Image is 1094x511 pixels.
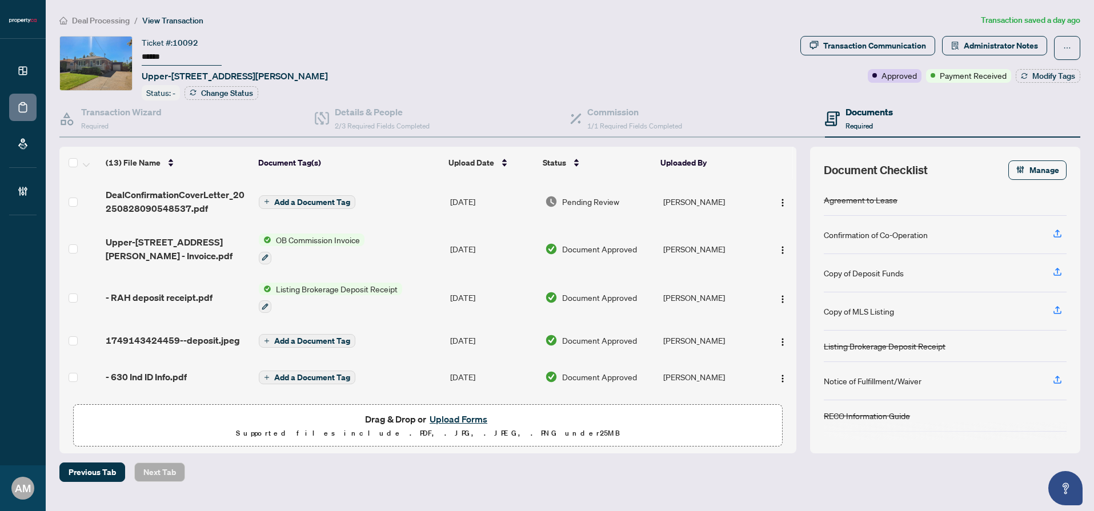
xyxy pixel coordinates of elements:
[774,288,792,307] button: Logo
[106,370,187,384] span: - 630 Ind ID Info.pdf
[259,194,355,209] button: Add a Document Tag
[446,179,540,224] td: [DATE]
[259,283,271,295] img: Status Icon
[659,273,763,323] td: [PERSON_NAME]
[562,195,619,208] span: Pending Review
[778,295,787,304] img: Logo
[656,147,760,179] th: Uploaded By
[142,36,198,49] div: Ticket #:
[106,188,250,215] span: DealConfirmationCoverLetter_20250828090548537.pdf
[1063,44,1071,52] span: ellipsis
[659,179,763,224] td: [PERSON_NAME]
[659,224,763,273] td: [PERSON_NAME]
[271,234,364,246] span: OB Commission Invoice
[259,369,355,384] button: Add a Document Tag
[587,122,682,130] span: 1/1 Required Fields Completed
[1008,160,1067,180] button: Manage
[448,156,494,169] span: Upload Date
[142,69,328,83] span: Upper-[STREET_ADDRESS][PERSON_NAME]
[824,305,894,317] div: Copy of MLS Listing
[69,463,116,481] span: Previous Tab
[9,17,37,24] img: logo
[142,15,203,26] span: View Transaction
[545,243,558,255] img: Document Status
[259,234,271,246] img: Status Icon
[446,273,540,323] td: [DATE]
[254,147,444,179] th: Document Tag(s)
[173,88,175,98] span: -
[264,338,270,344] span: plus
[426,412,491,426] button: Upload Forms
[845,122,873,130] span: Required
[335,122,430,130] span: 2/3 Required Fields Completed
[981,14,1080,27] article: Transaction saved a day ago
[74,405,782,447] span: Drag & Drop orUpload FormsSupported files include .PDF, .JPG, .JPEG, .PNG under25MB
[446,322,540,359] td: [DATE]
[365,412,491,426] span: Drag & Drop or
[264,199,270,204] span: plus
[106,235,250,263] span: Upper-[STREET_ADDRESS][PERSON_NAME] - Invoice.pdf
[824,340,945,352] div: Listing Brokerage Deposit Receipt
[824,267,904,279] div: Copy of Deposit Funds
[774,240,792,258] button: Logo
[446,359,540,395] td: [DATE]
[824,194,897,206] div: Agreement to Lease
[81,105,162,119] h4: Transaction Wizard
[659,322,763,359] td: [PERSON_NAME]
[201,89,253,97] span: Change Status
[964,37,1038,55] span: Administrator Notes
[823,37,926,55] div: Transaction Communication
[562,371,637,383] span: Document Approved
[271,283,402,295] span: Listing Brokerage Deposit Receipt
[1032,72,1075,80] span: Modify Tags
[15,480,31,496] span: AM
[274,198,350,206] span: Add a Document Tag
[778,246,787,255] img: Logo
[1048,471,1083,505] button: Open asap
[81,426,775,440] p: Supported files include .PDF, .JPG, .JPEG, .PNG under 25 MB
[106,333,240,347] span: 1749143424459--deposit.jpeg
[274,337,350,345] span: Add a Document Tag
[538,147,656,179] th: Status
[1016,69,1080,83] button: Modify Tags
[173,38,198,48] span: 10092
[446,395,540,432] td: [DATE]
[659,395,763,432] td: [PERSON_NAME]
[824,375,921,387] div: Notice of Fulfillment/Waiver
[335,105,430,119] h4: Details & People
[259,371,355,384] button: Add a Document Tag
[72,15,130,26] span: Deal Processing
[824,409,910,422] div: RECO Information Guide
[940,69,1007,82] span: Payment Received
[1029,161,1059,179] span: Manage
[60,37,132,90] img: IMG-E12174246_1.jpg
[659,359,763,395] td: [PERSON_NAME]
[845,105,893,119] h4: Documents
[774,331,792,349] button: Logo
[543,156,566,169] span: Status
[185,86,258,100] button: Change Status
[59,17,67,25] span: home
[134,14,138,27] li: /
[259,283,402,313] button: Status IconListing Brokerage Deposit Receipt
[106,156,161,169] span: (13) File Name
[545,195,558,208] img: Document Status
[446,224,540,273] td: [DATE]
[881,69,917,82] span: Approved
[587,105,682,119] h4: Commission
[778,198,787,207] img: Logo
[562,334,637,347] span: Document Approved
[134,462,185,482] button: Next Tab
[774,368,792,386] button: Logo
[259,333,355,348] button: Add a Document Tag
[824,228,928,241] div: Confirmation of Co-Operation
[562,243,637,255] span: Document Approved
[59,462,125,482] button: Previous Tab
[545,291,558,304] img: Document Status
[545,371,558,383] img: Document Status
[259,334,355,348] button: Add a Document Tag
[562,291,637,304] span: Document Approved
[778,337,787,347] img: Logo
[778,374,787,383] img: Logo
[800,36,935,55] button: Transaction Communication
